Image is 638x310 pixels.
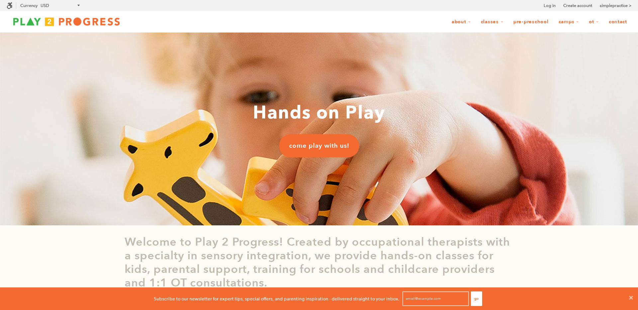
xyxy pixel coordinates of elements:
[471,291,482,306] button: Go
[279,134,359,157] a: come play with us!
[544,2,556,9] a: Log in
[585,16,603,28] a: OT
[600,2,631,9] a: simplepractice >
[154,295,399,302] p: Subscribe to our newsletter for expert tips, special offers, and parenting inspiration - delivere...
[509,16,553,28] a: Pre-Preschool
[554,16,584,28] a: Camps
[563,2,592,9] a: Create account
[289,141,349,150] span: come play with us!
[402,291,469,306] input: email@example.com
[477,16,508,28] a: Classes
[447,16,475,28] a: About
[7,15,126,28] img: Play2Progress logo
[20,3,38,8] label: Currency
[125,235,513,289] p: Welcome to Play 2 Progress! Created by occupational therapists with a specialty in sensory integr...
[604,16,631,28] a: Contact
